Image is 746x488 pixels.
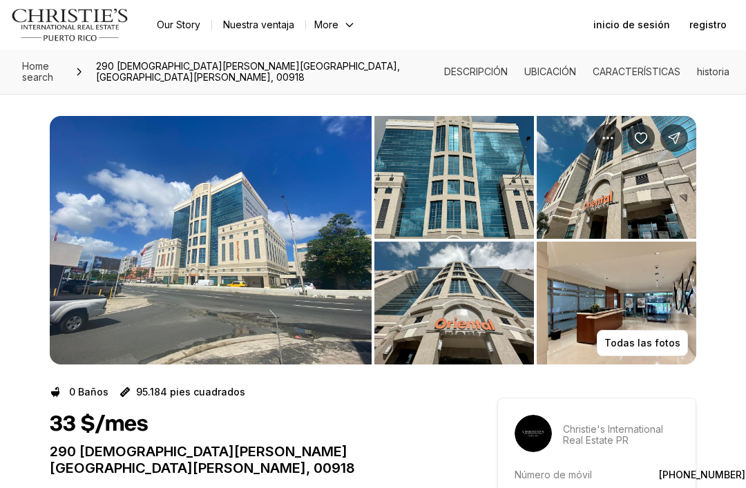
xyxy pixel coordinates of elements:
[681,11,735,39] button: registro
[212,15,305,35] a: Nuestra ventaja
[689,19,727,30] span: registro
[604,338,680,349] p: Todas las fotos
[627,124,655,152] button: Guardar Propiedad: 290 JESÚS T. PIÑERO
[17,55,68,88] a: Home search
[306,15,364,35] button: More
[136,387,245,398] p: 95.184 pies cuadrados
[22,60,53,83] span: Home search
[374,242,534,364] button: View image gallery
[563,424,679,446] p: Christie's International Real Estate PR
[444,66,729,77] nav: Menú de la sección de la página
[660,124,688,152] button: Propiedad compartida: 290 JESÚS T. PIÑERO
[50,443,448,476] p: 290 [DEMOGRAPHIC_DATA][PERSON_NAME] [GEOGRAPHIC_DATA][PERSON_NAME], 00918
[50,116,372,364] li: 1 de 7
[593,66,680,77] a: Saltar a: Características
[374,116,696,364] li: 2 de 7
[90,55,444,88] span: 290 [DEMOGRAPHIC_DATA][PERSON_NAME][GEOGRAPHIC_DATA], [GEOGRAPHIC_DATA][PERSON_NAME], 00918
[374,116,534,239] button: Ver galería de imágenes
[697,66,729,77] a: Saltar a: Historia
[524,66,576,77] a: Saltar a: Ubicación
[50,116,372,364] button: Ver galería de imágenes
[585,11,678,39] button: inicio de sesión
[69,387,108,398] p: 0 Baños
[11,8,129,41] img: Logotipo
[537,242,696,364] button: View image gallery
[50,116,696,364] div: Listado de fotos
[597,330,688,356] button: Todas las fotos
[659,469,745,480] a: [PHONE_NUMBER]
[515,469,592,480] p: Número de móvil
[146,15,211,35] a: Our Story
[594,124,622,152] button: Opciones de propiedad
[50,411,149,438] h1: 33 $/mes
[444,66,508,77] a: Saltar a: Descripción general
[537,116,696,239] button: View image gallery
[593,19,670,30] span: inicio de sesión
